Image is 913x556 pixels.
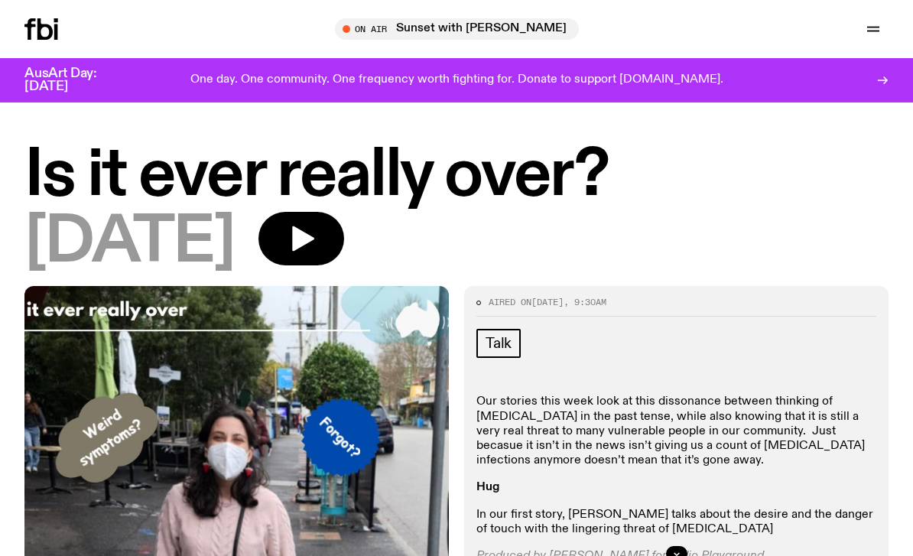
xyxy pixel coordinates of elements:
span: Aired on [489,296,531,308]
p: Our stories this week look at this dissonance between thinking of [MEDICAL_DATA] in the past tens... [476,395,876,468]
p: In our first story, [PERSON_NAME] talks about the desire and the danger of touch with the lingeri... [476,508,876,537]
span: Talk [486,335,512,352]
h1: Is it ever really over? [24,145,889,207]
span: , 9:30am [564,296,606,308]
span: [DATE] [531,296,564,308]
h3: AusArt Day: [DATE] [24,67,122,93]
a: Talk [476,329,521,358]
button: On AirSunset with [PERSON_NAME] [335,18,579,40]
span: [DATE] [24,212,234,274]
strong: Hug [476,481,499,493]
p: One day. One community. One frequency worth fighting for. Donate to support [DOMAIN_NAME]. [190,73,723,87]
